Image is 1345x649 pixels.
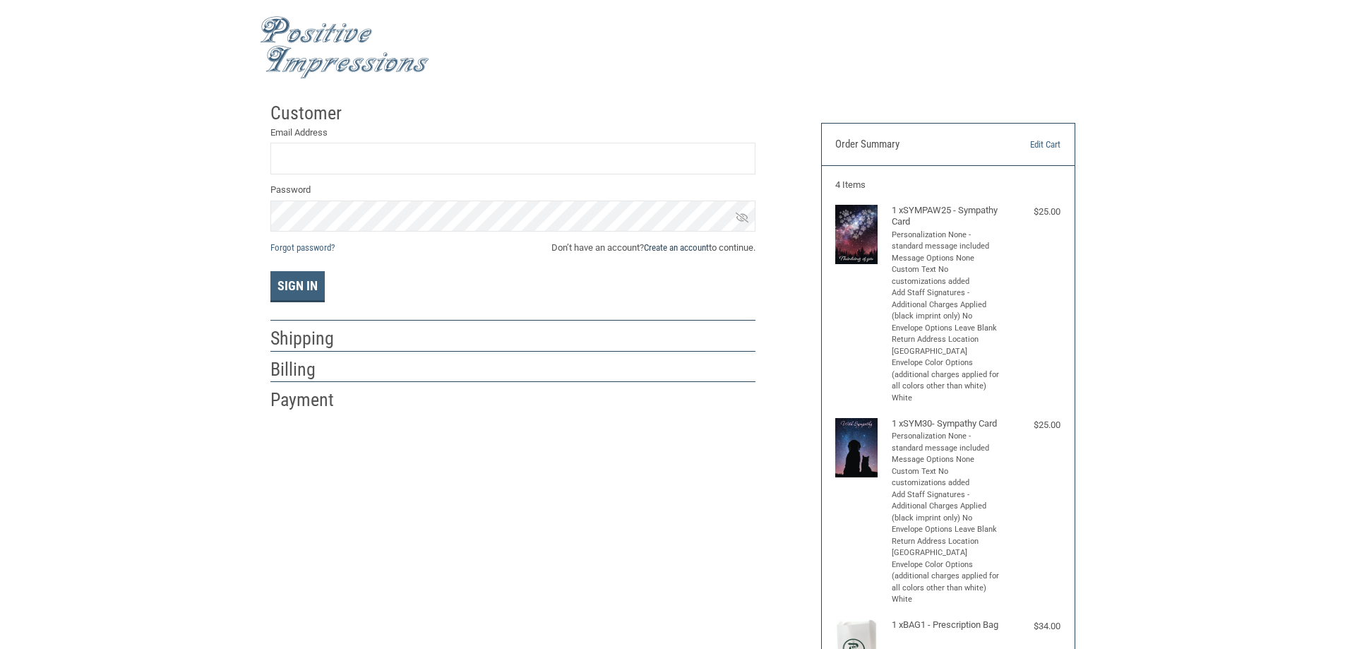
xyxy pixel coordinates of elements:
li: Personalization None - standard message included [892,230,1001,253]
li: Envelope Color Options (additional charges applied for all colors other than white) White [892,559,1001,606]
button: Sign In [270,271,325,302]
h4: 1 x BAG1 - Prescription Bag [892,619,1001,631]
h2: Billing [270,358,353,381]
h3: Order Summary [835,138,988,152]
label: Email Address [270,126,755,140]
li: Add Staff Signatures - Additional Charges Applied (black imprint only) No [892,287,1001,323]
li: Envelope Options Leave Blank [892,323,1001,335]
div: $25.00 [1004,205,1060,219]
h2: Shipping [270,327,353,350]
h2: Payment [270,388,353,412]
li: Envelope Options Leave Blank [892,524,1001,536]
li: Return Address Location [GEOGRAPHIC_DATA] [892,536,1001,559]
li: Return Address Location [GEOGRAPHIC_DATA] [892,334,1001,357]
li: Custom Text No customizations added [892,264,1001,287]
a: Forgot password? [270,242,335,253]
h3: 4 Items [835,179,1060,191]
label: Password [270,183,755,197]
div: $25.00 [1004,418,1060,432]
h4: 1 x SYM30- Sympathy Card [892,418,1001,429]
div: $34.00 [1004,619,1060,633]
li: Message Options None [892,253,1001,265]
h4: 1 x SYMPAW25 - Sympathy Card [892,205,1001,228]
li: Personalization None - standard message included [892,431,1001,454]
li: Custom Text No customizations added [892,466,1001,489]
a: Edit Cart [988,138,1060,152]
li: Add Staff Signatures - Additional Charges Applied (black imprint only) No [892,489,1001,525]
a: Create an account [644,242,709,253]
img: Positive Impressions [260,16,429,79]
span: Don’t have an account? to continue. [551,241,755,255]
li: Message Options None [892,454,1001,466]
li: Envelope Color Options (additional charges applied for all colors other than white) White [892,357,1001,404]
h2: Customer [270,102,353,125]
